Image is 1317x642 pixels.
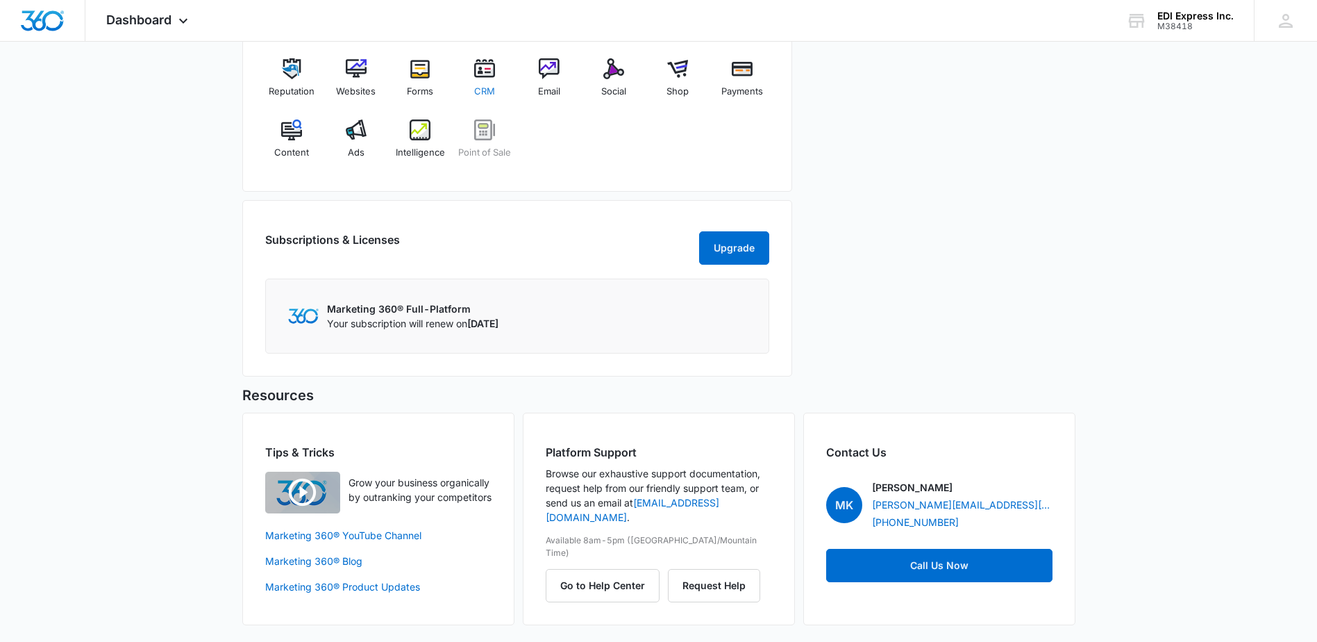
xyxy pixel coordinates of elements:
[265,579,492,594] a: Marketing 360® Product Updates
[546,466,772,525] p: Browse our exhaustive support documentation, request help from our friendly support team, or send...
[458,120,512,170] a: Point of Sale
[546,534,772,559] p: Available 8am-5pm ([GEOGRAPHIC_DATA]/Mountain Time)
[407,85,433,99] span: Forms
[546,579,668,591] a: Go to Help Center
[716,58,769,108] a: Payments
[1157,10,1234,22] div: account name
[458,146,511,160] span: Point of Sale
[651,58,705,108] a: Shop
[394,120,447,170] a: Intelligence
[396,146,445,160] span: Intelligence
[327,316,498,331] p: Your subscription will renew on
[826,444,1052,461] h2: Contact Us
[721,85,763,99] span: Payments
[872,480,953,495] p: [PERSON_NAME]
[329,58,383,108] a: Websites
[265,120,319,170] a: Content
[265,58,319,108] a: Reputation
[242,385,1075,406] h5: Resources
[265,231,400,259] h2: Subscriptions & Licenses
[523,58,576,108] a: Email
[349,475,492,504] p: Grow your business organically by outranking your competitors
[826,487,862,523] span: MK
[274,146,309,160] span: Content
[265,444,492,461] h2: Tips & Tricks
[538,85,560,99] span: Email
[699,231,769,265] button: Upgrade
[329,120,383,170] a: Ads
[458,58,512,108] a: CRM
[872,515,959,529] a: [PHONE_NUMBER]
[265,554,492,568] a: Marketing 360® Blog
[872,497,1052,512] a: [PERSON_NAME][EMAIL_ADDRESS][PERSON_NAME][DOMAIN_NAME]
[269,85,314,99] span: Reputation
[288,308,319,323] img: Marketing 360 Logo
[467,318,498,329] span: [DATE]
[601,85,626,99] span: Social
[336,85,376,99] span: Websites
[1157,22,1234,31] div: account id
[106,13,171,27] span: Dashboard
[265,472,340,513] img: Quick Overview Video
[327,302,498,316] p: Marketing 360® Full-Platform
[265,528,492,543] a: Marketing 360® YouTube Channel
[474,85,495,99] span: CRM
[666,85,689,99] span: Shop
[668,579,760,591] a: Request Help
[394,58,447,108] a: Forms
[668,569,760,602] button: Request Help
[348,146,364,160] span: Ads
[587,58,640,108] a: Social
[826,549,1052,582] a: Call Us Now
[546,569,660,602] button: Go to Help Center
[546,444,772,461] h2: Platform Support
